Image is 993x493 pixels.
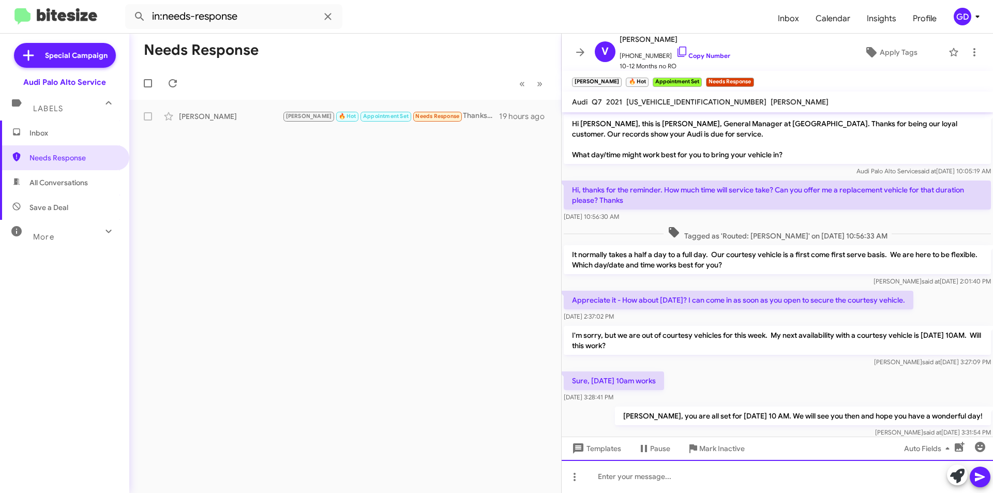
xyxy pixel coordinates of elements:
span: said at [922,277,940,285]
div: Audi Palo Alto Service [23,77,106,87]
div: GD [954,8,971,25]
p: Appreciate it - How about [DATE]? I can come in as soon as you open to secure the courtesy vehicle. [564,291,913,309]
span: said at [918,167,936,175]
span: [DATE] 10:56:30 AM [564,213,619,220]
button: Templates [562,439,629,458]
a: Copy Number [676,52,730,59]
p: Sure, [DATE] 10am works [564,371,664,390]
button: Pause [629,439,679,458]
p: It normally takes a half a day to a full day. Our courtesy vehicle is a first come first serve ba... [564,245,991,274]
span: All Conversations [29,177,88,188]
button: Auto Fields [896,439,962,458]
span: [PERSON_NAME] [DATE] 3:27:09 PM [874,358,991,366]
span: [PERSON_NAME] [620,33,730,46]
span: « [519,77,525,90]
span: [US_VEHICLE_IDENTIFICATION_NUMBER] [626,97,766,107]
span: Special Campaign [45,50,108,61]
span: Needs Response [415,113,459,119]
a: Inbox [770,4,807,34]
p: I'm sorry, but we are out of courtesy vehicles for this week. My next availability with a courtes... [564,326,991,355]
p: Hi, thanks for the reminder. How much time will service take? Can you offer me a replacement vehi... [564,181,991,210]
span: 2021 [606,97,622,107]
span: [PHONE_NUMBER] [620,46,730,61]
span: Q7 [592,97,602,107]
span: [DATE] 3:28:41 PM [564,393,613,401]
span: [PERSON_NAME] [DATE] 2:01:40 PM [874,277,991,285]
span: Audi [572,97,588,107]
span: Appointment Set [363,113,409,119]
span: 🔥 Hot [339,113,356,119]
span: 10-12 Months no RO [620,61,730,71]
div: 19 hours ago [499,111,553,122]
input: Search [125,4,342,29]
small: 🔥 Hot [626,78,648,87]
span: Apply Tags [880,43,917,62]
small: Needs Response [706,78,754,87]
span: Labels [33,104,63,113]
span: Mark Inactive [699,439,745,458]
span: Auto Fields [904,439,954,458]
span: » [537,77,543,90]
span: [PERSON_NAME] [771,97,829,107]
span: [DATE] 2:37:02 PM [564,312,614,320]
button: Previous [513,73,531,94]
span: Tagged as 'Routed: [PERSON_NAME]' on [DATE] 10:56:33 AM [664,226,892,241]
span: Templates [570,439,621,458]
span: V [601,43,609,60]
span: [PERSON_NAME] [DATE] 3:31:54 PM [875,428,991,436]
p: [PERSON_NAME], you are all set for [DATE] 10 AM. We will see you then and hope you have a wonderf... [615,407,991,425]
small: [PERSON_NAME] [572,78,622,87]
button: GD [945,8,982,25]
span: [PERSON_NAME] [286,113,332,119]
a: Calendar [807,4,859,34]
span: Inbox [29,128,117,138]
span: Pause [650,439,670,458]
span: said at [923,428,941,436]
p: Hi [PERSON_NAME], this is [PERSON_NAME], General Manager at [GEOGRAPHIC_DATA]. Thanks for being o... [564,114,991,164]
button: Apply Tags [837,43,943,62]
a: Special Campaign [14,43,116,68]
small: Appointment Set [653,78,702,87]
nav: Page navigation example [514,73,549,94]
a: Profile [905,4,945,34]
span: Save a Deal [29,202,68,213]
a: Insights [859,4,905,34]
h1: Needs Response [144,42,259,58]
div: Thanks. My workday mornings start 7am and I do need a loaner. Can I come in the evening, drop off... [282,110,499,122]
span: More [33,232,54,242]
span: Audi Palo Alto Service [DATE] 10:05:19 AM [856,167,991,175]
span: said at [922,358,940,366]
span: Needs Response [29,153,117,163]
div: [PERSON_NAME] [179,111,282,122]
button: Next [531,73,549,94]
button: Mark Inactive [679,439,753,458]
